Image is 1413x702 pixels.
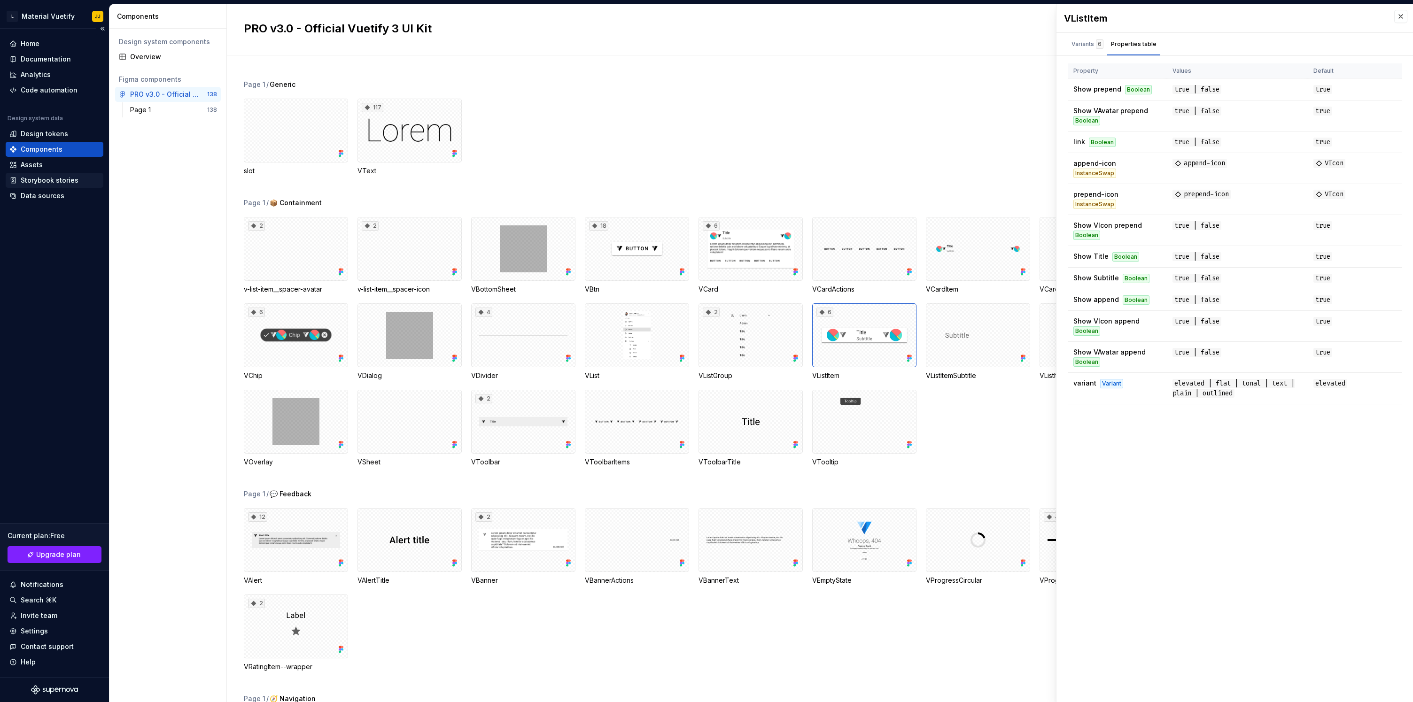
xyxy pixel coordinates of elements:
[244,576,348,585] div: VAlert
[244,166,348,176] div: slot
[699,508,803,585] div: VBannerText
[471,285,575,294] div: VBottomSheet
[244,285,348,294] div: v-list-item__spacer-avatar
[244,489,265,499] div: Page 1
[585,390,689,467] div: VToolbarItems
[585,217,689,294] div: 18VBtn
[1073,138,1085,146] span: link
[1073,85,1121,93] span: Show prepend
[1044,512,1061,522] div: 4
[1172,348,1221,357] span: true | false
[244,390,348,467] div: VOverlay
[21,129,68,139] div: Design tokens
[6,577,103,592] button: Notifications
[699,303,803,380] div: 2VListGroup
[1040,371,1144,380] div: VListItemTitle
[475,394,492,403] div: 2
[926,371,1030,380] div: VListItemSubtitle
[589,221,608,231] div: 18
[1313,221,1332,230] span: true
[1040,285,1144,294] div: VCardSubtitle
[703,308,720,317] div: 2
[1123,295,1149,305] div: Boolean
[1089,138,1116,147] div: Boolean
[266,198,269,208] span: /
[1071,39,1103,49] div: Variants
[1172,190,1231,199] span: prepend-icon
[585,457,689,467] div: VToolbarItems
[1313,190,1345,199] span: VIcon
[21,580,63,589] div: Notifications
[21,39,39,48] div: Home
[926,508,1030,585] div: VProgressCircular
[119,75,217,84] div: Figma components
[115,49,221,64] a: Overview
[699,390,803,467] div: VToolbarTitle
[357,217,462,294] div: 2v-list-item__spacer-icon
[812,508,916,585] div: VEmptyState
[1172,274,1221,283] span: true | false
[357,166,462,176] div: VText
[266,489,269,499] span: /
[21,191,64,201] div: Data sources
[471,508,575,585] div: 2VBanner
[926,576,1030,585] div: VProgressCircular
[6,624,103,639] a: Settings
[699,371,803,380] div: VListGroup
[6,655,103,670] button: Help
[703,221,720,231] div: 6
[1172,317,1221,326] span: true | false
[585,508,689,585] div: VBannerActions
[1073,379,1096,387] span: variant
[115,87,221,102] a: PRO v3.0 - Official Vuetify 3 UI Kit138
[21,160,43,170] div: Assets
[31,685,78,694] svg: Supernova Logo
[21,54,71,64] div: Documentation
[357,371,462,380] div: VDialog
[699,285,803,294] div: VCard
[926,285,1030,294] div: VCardItem
[585,371,689,380] div: VList
[1073,274,1119,282] span: Show Subtitle
[7,11,18,22] div: L
[1073,221,1142,229] span: Show VIcon prepend
[357,303,462,380] div: VDialog
[1096,39,1103,49] div: 6
[6,83,103,98] a: Code automation
[1068,63,1167,79] th: Property
[699,457,803,467] div: VToolbarTitle
[21,611,57,620] div: Invite team
[1100,379,1123,388] div: Variant
[21,145,62,154] div: Components
[585,285,689,294] div: VBtn
[1073,326,1100,336] div: Boolean
[244,508,348,585] div: 12VAlert
[1172,159,1227,168] span: append-icon
[1172,138,1221,147] span: true | false
[117,12,223,21] div: Components
[2,6,107,26] button: LMaterial VuetifyJJ
[6,157,103,172] a: Assets
[248,599,265,608] div: 2
[812,390,916,467] div: VTooltip
[1073,317,1140,325] span: Show VIcon append
[1073,348,1146,356] span: Show VAvatar append
[6,188,103,203] a: Data sources
[1123,274,1149,283] div: Boolean
[1073,231,1100,240] div: Boolean
[1073,295,1119,303] span: Show append
[130,90,200,99] div: PRO v3.0 - Official Vuetify 3 UI Kit
[1073,252,1109,260] span: Show Title
[1040,576,1144,585] div: VProgressLinear
[1313,295,1332,304] span: true
[1313,159,1345,168] span: VIcon
[1172,107,1221,116] span: true | false
[471,217,575,294] div: VBottomSheet
[1313,252,1332,261] span: true
[1308,63,1402,79] th: Default
[22,12,75,21] div: Material Vuetify
[270,489,311,499] span: 💬 Feedback
[471,371,575,380] div: VDivider
[812,457,916,467] div: VTooltip
[21,85,78,95] div: Code automation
